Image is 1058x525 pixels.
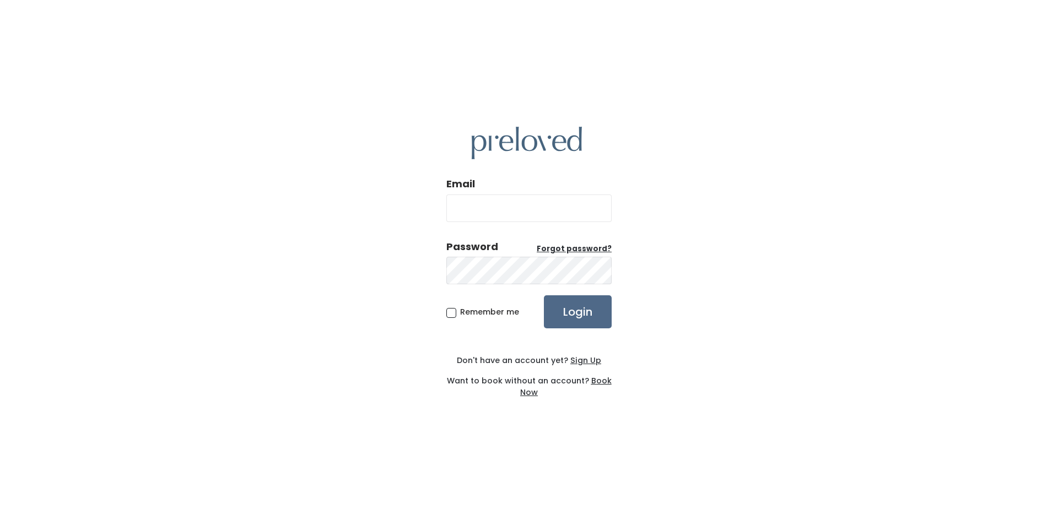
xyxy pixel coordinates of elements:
img: preloved logo [472,127,582,159]
label: Email [446,177,475,191]
span: Remember me [460,306,519,317]
div: Want to book without an account? [446,366,612,398]
a: Sign Up [568,355,601,366]
input: Login [544,295,612,328]
a: Book Now [520,375,612,398]
u: Sign Up [570,355,601,366]
div: Password [446,240,498,254]
a: Forgot password? [537,243,612,255]
div: Don't have an account yet? [446,355,612,366]
u: Forgot password? [537,243,612,254]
